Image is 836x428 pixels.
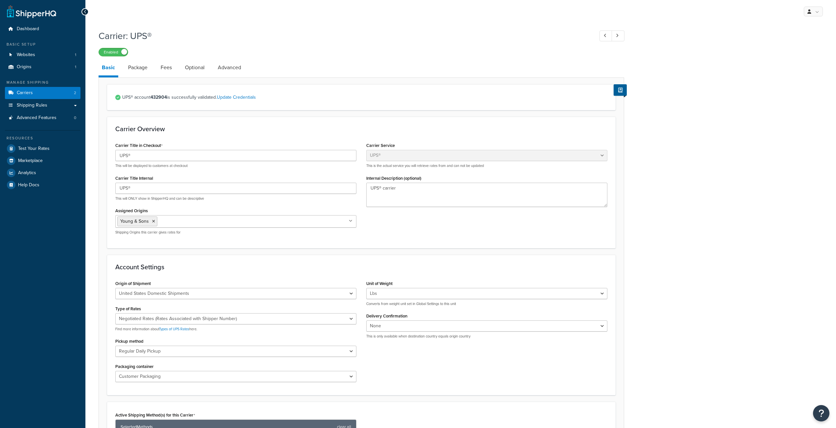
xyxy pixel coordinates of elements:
a: Basic [99,60,118,77]
textarea: UPS® carrier [366,183,607,207]
strong: 432904 [150,94,167,101]
span: Carriers [17,90,33,96]
a: Fees [157,60,175,75]
a: Next Record [612,31,624,41]
span: Shipping Rules [17,103,47,108]
a: Package [125,60,151,75]
label: Carrier Title Internal [115,176,153,181]
a: Dashboard [5,23,80,35]
a: Advanced Features0 [5,112,80,124]
span: Websites [17,52,35,58]
a: Test Your Rates [5,143,80,154]
a: Websites1 [5,49,80,61]
a: Shipping Rules [5,99,80,112]
a: Update Credentials [217,94,256,101]
span: 2 [74,90,76,96]
span: Marketplace [18,158,43,164]
span: 1 [75,52,76,58]
h3: Account Settings [115,263,607,271]
label: Pickup method [115,339,144,344]
button: Open Resource Center [813,405,829,421]
li: Carriers [5,87,80,99]
li: Websites [5,49,80,61]
span: Origins [17,64,32,70]
label: Internal Description (optional) [366,176,421,181]
a: Marketplace [5,155,80,167]
label: Enabled [99,48,128,56]
p: Shipping Origins this carrier gives rates for [115,230,356,235]
span: Test Your Rates [18,146,50,152]
label: Carrier Service [366,143,395,148]
label: Active Shipping Method(s) for this Carrier [115,413,195,418]
label: Packaging container [115,364,154,369]
span: 1 [75,64,76,70]
a: Previous Record [599,31,612,41]
a: Carriers2 [5,87,80,99]
a: Types of UPS Rates [159,326,189,332]
p: This will ONLY show in ShipperHQ and can be descriptive [115,196,356,201]
li: Advanced Features [5,112,80,124]
span: Dashboard [17,26,39,32]
div: Resources [5,135,80,141]
div: Basic Setup [5,42,80,47]
span: Young & Sons [120,218,149,225]
span: 0 [74,115,76,121]
p: This is the actual service you will retrieve rates from and can not be updated [366,163,607,168]
label: Unit of Weight [366,281,393,286]
p: Converts from weight unit set in Global Settings to this unit [366,301,607,306]
label: Origin of Shipment [115,281,151,286]
span: UPS® account is successfully validated. [122,93,607,102]
a: Origins1 [5,61,80,73]
label: Assigned Origins [115,208,148,213]
a: Analytics [5,167,80,179]
span: Analytics [18,170,36,176]
a: Advanced [215,60,244,75]
label: Delivery Confirmation [366,314,407,318]
h3: Carrier Overview [115,125,607,132]
a: Help Docs [5,179,80,191]
a: Optional [182,60,208,75]
span: Help Docs [18,182,39,188]
li: Origins [5,61,80,73]
h1: Carrier: UPS® [99,30,587,42]
div: Manage Shipping [5,80,80,85]
button: Show Help Docs [614,84,627,96]
label: Carrier Title in Checkout [115,143,163,148]
span: Advanced Features [17,115,56,121]
p: This will be displayed to customers at checkout [115,163,356,168]
label: Type of Rates [115,306,141,311]
p: Find more information about here. [115,327,356,332]
p: This is only available when destination country equals origin country [366,334,607,339]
